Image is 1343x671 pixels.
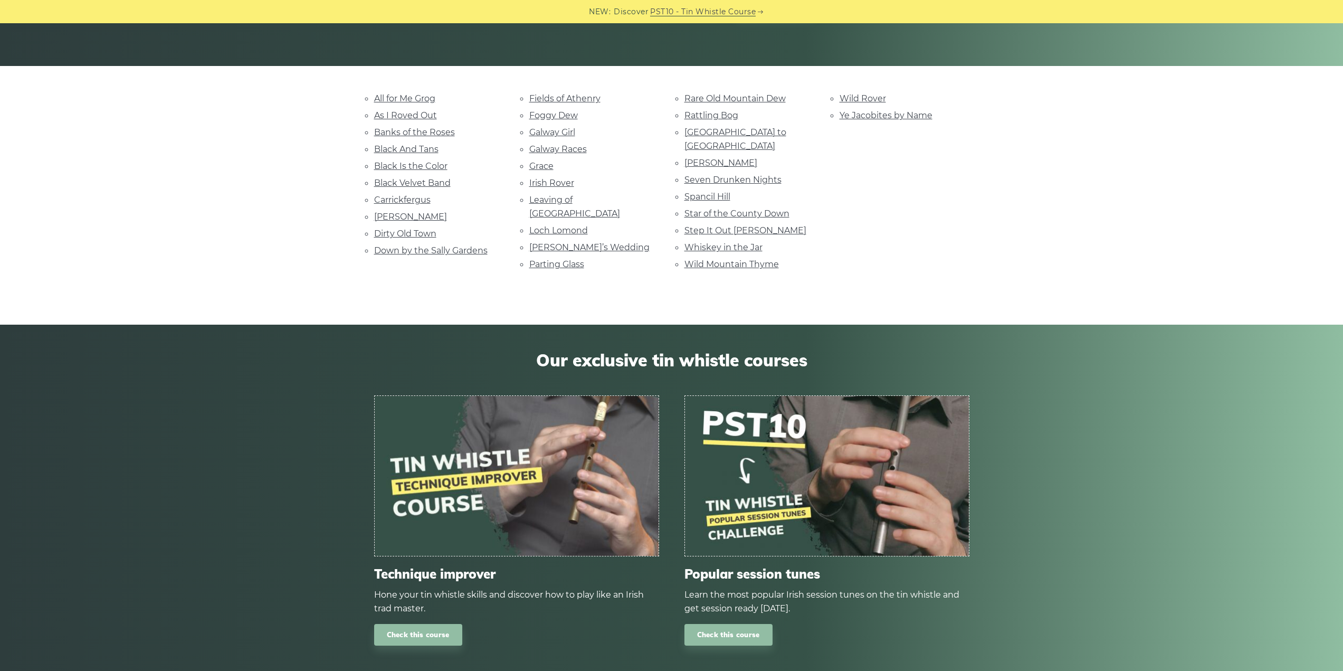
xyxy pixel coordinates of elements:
a: Leaving of [GEOGRAPHIC_DATA] [529,195,620,219]
div: Learn the most popular Irish session tunes on the tin whistle and get session ready [DATE]. [684,588,969,616]
a: All for Me Grog [374,93,435,103]
a: Step It Out [PERSON_NAME] [684,225,806,235]
a: Check this course [374,624,462,646]
div: Hone your tin whistle skills and discover how to play like an Irish trad master. [374,588,659,616]
a: Galway Girl [529,127,575,137]
a: [GEOGRAPHIC_DATA] to [GEOGRAPHIC_DATA] [684,127,786,151]
a: Wild Mountain Thyme [684,259,779,269]
a: PST10 - Tin Whistle Course [650,6,756,18]
a: Dirty Old Town [374,229,436,239]
a: Ye Jacobites by Name [840,110,932,120]
a: Foggy Dew [529,110,578,120]
span: Popular session tunes [684,566,969,582]
a: Rattling Bog [684,110,738,120]
a: Grace [529,161,554,171]
span: Discover [614,6,649,18]
a: Down by the Sally Gardens [374,245,488,256]
a: Spancil Hill [684,192,730,202]
span: NEW: [589,6,611,18]
a: Star of the County Down [684,209,789,219]
a: Black Velvet Band [374,178,451,188]
a: Whiskey in the Jar [684,242,763,252]
a: Loch Lomond [529,225,588,235]
a: [PERSON_NAME] [684,158,757,168]
a: Black And Tans [374,144,439,154]
a: Seven Drunken Nights [684,175,782,185]
span: Our exclusive tin whistle courses [374,350,969,370]
img: tin-whistle-course [375,396,659,556]
span: Technique improver [374,566,659,582]
a: Fields of Athenry [529,93,601,103]
a: Check this course [684,624,773,646]
a: Carrickfergus [374,195,431,205]
a: Irish Rover [529,178,574,188]
a: [PERSON_NAME] [374,212,447,222]
a: Rare Old Mountain Dew [684,93,786,103]
a: Parting Glass [529,259,584,269]
a: [PERSON_NAME]’s Wedding [529,242,650,252]
a: Wild Rover [840,93,886,103]
a: Banks of the Roses [374,127,455,137]
a: Black Is the Color [374,161,447,171]
a: As I Roved Out [374,110,437,120]
a: Galway Races [529,144,587,154]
